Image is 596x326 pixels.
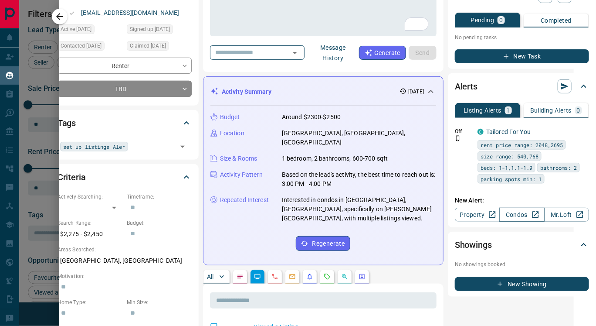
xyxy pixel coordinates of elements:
p: Off [455,127,472,135]
p: Search Range: [58,219,122,227]
div: Tags [58,113,192,134]
svg: Calls [271,273,278,280]
div: Showings [455,234,589,255]
button: New Task [455,49,589,63]
p: $2,275 - $2,450 [58,227,122,241]
a: Condos [499,208,544,222]
p: Min Size: [127,299,192,306]
p: Based on the lead's activity, the best time to reach out is: 3:00 PM - 4:00 PM [282,170,436,189]
p: Budget [220,113,240,122]
p: Actively Searching: [58,193,122,201]
p: New Alert: [455,196,589,205]
h2: Criteria [58,170,86,184]
a: Tailored For You [486,128,531,135]
button: Generate [359,46,406,60]
button: Open [289,47,301,59]
p: All [207,274,214,280]
p: Budget: [127,219,192,227]
p: Activity Summary [222,87,271,96]
svg: Agent Actions [359,273,366,280]
div: Tue Aug 26 2025 [127,24,192,37]
svg: Requests [324,273,331,280]
p: Pending [471,17,494,23]
div: Renter [58,58,192,74]
span: beds: 1-1,1.1-1.9 [481,163,532,172]
p: Areas Searched: [58,246,192,254]
div: Tue Aug 26 2025 [127,41,192,53]
p: Timeframe: [127,193,192,201]
h2: Tags [58,116,76,130]
svg: Email Valid [69,10,75,16]
div: Tue Aug 26 2025 [58,24,122,37]
span: Signed up [DATE] [130,25,170,34]
div: Criteria [58,167,192,188]
p: No showings booked [455,261,589,268]
p: 1 [507,107,510,113]
svg: Lead Browsing Activity [254,273,261,280]
a: Mr.Loft [544,208,589,222]
p: [GEOGRAPHIC_DATA], [GEOGRAPHIC_DATA] [58,254,192,268]
span: size range: 540,768 [481,152,538,161]
div: TBD [58,81,192,97]
p: Completed [541,17,572,24]
a: [EMAIL_ADDRESS][DOMAIN_NAME] [81,9,179,16]
a: Property [455,208,500,222]
p: Size & Rooms [220,154,257,163]
svg: Listing Alerts [306,273,313,280]
p: Listing Alerts [464,107,501,113]
span: parking spots min: 1 [481,175,542,183]
div: Activity Summary[DATE] [210,84,436,100]
span: Active [DATE] [61,25,91,34]
h2: Alerts [455,79,477,93]
span: set up listings Aler [63,142,125,151]
p: Building Alerts [530,107,572,113]
p: Location [220,129,244,138]
p: 0 [577,107,580,113]
p: No pending tasks [455,31,589,44]
p: [DATE] [408,88,424,96]
p: Activity Pattern [220,170,263,179]
p: Interested in condos in [GEOGRAPHIC_DATA], [GEOGRAPHIC_DATA], specifically on [PERSON_NAME][GEOGR... [282,196,436,223]
p: Home Type: [58,299,122,306]
svg: Opportunities [341,273,348,280]
div: condos.ca [477,129,484,135]
span: bathrooms: 2 [540,163,577,172]
div: Tue Aug 26 2025 [58,41,122,53]
svg: Notes [237,273,244,280]
p: 1 bedroom, 2 bathrooms, 600-700 sqft [282,154,388,163]
div: Alerts [455,76,589,97]
span: rent price range: 2048,2695 [481,141,563,149]
button: Open [176,141,189,153]
svg: Push Notification Only [455,135,461,141]
p: Repeated Interest [220,196,269,205]
h2: Showings [455,238,492,252]
button: Regenerate [296,236,350,251]
button: New Showing [455,277,589,291]
p: Motivation: [58,272,192,280]
button: Message History [307,41,359,65]
p: [GEOGRAPHIC_DATA], [GEOGRAPHIC_DATA], [GEOGRAPHIC_DATA] [282,129,436,147]
p: Around $2300-$2500 [282,113,341,122]
p: 0 [499,17,503,23]
span: Claimed [DATE] [130,41,166,50]
svg: Emails [289,273,296,280]
span: Contacted [DATE] [61,41,102,50]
